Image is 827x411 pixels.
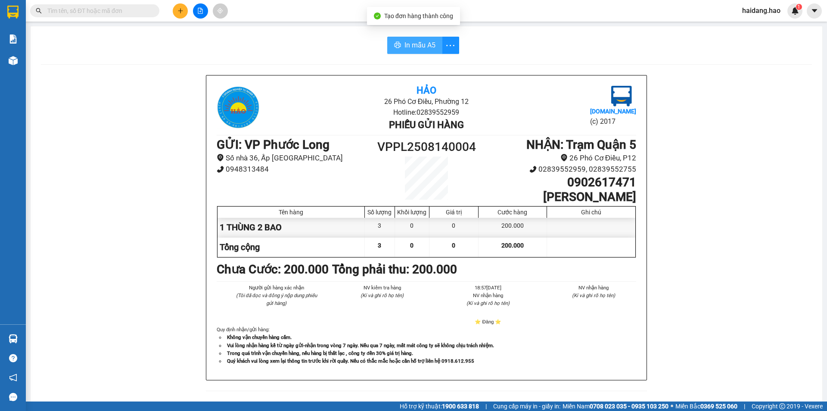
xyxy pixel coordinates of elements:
[217,8,223,14] span: aim
[590,403,668,410] strong: 0708 023 035 - 0935 103 250
[11,11,54,54] img: logo.jpg
[529,166,537,173] span: phone
[387,37,442,54] button: printerIn mẫu A5
[779,403,785,409] span: copyright
[81,32,360,43] li: Hotline: 02839552959
[445,284,531,292] li: 18:57[DATE]
[590,108,636,115] b: [DOMAIN_NAME]
[796,4,802,10] sup: 1
[429,218,479,237] div: 0
[791,7,799,15] img: icon-new-feature
[217,166,224,173] span: phone
[442,37,459,54] button: more
[9,35,18,44] img: solution-icon
[445,318,531,326] li: ⭐ Đăng ⭐
[526,138,636,152] b: NHẬN : Trạm Quận 5
[361,292,404,298] i: (Kí và ghi rõ họ tên)
[234,284,319,292] li: Người gửi hàng xác nhận
[340,284,425,292] li: NV kiểm tra hàng
[7,6,19,19] img: logo-vxr
[236,292,317,306] i: (Tôi đã đọc và đồng ý nộp dung phiếu gửi hàng)
[374,13,381,19] span: check-circle
[378,242,381,249] span: 3
[227,334,292,340] strong: Không vận chuyển hàng cấm.
[286,107,566,118] li: Hotline: 02839552959
[286,96,566,107] li: 26 Phó Cơ Điều, Phường 12
[9,354,17,362] span: question-circle
[365,218,395,237] div: 3
[442,403,479,410] strong: 1900 633 818
[481,209,544,216] div: Cước hàng
[432,209,476,216] div: Giá trị
[173,3,188,19] button: plus
[452,242,455,249] span: 0
[611,86,632,107] img: logo.jpg
[671,405,673,408] span: ⚪️
[404,40,435,50] span: In mẫu A5
[700,403,737,410] strong: 0369 525 060
[9,56,18,65] img: warehouse-icon
[367,209,392,216] div: Số lượng
[466,300,510,306] i: (Kí và ghi rõ họ tên)
[374,138,479,157] h1: VPPL2508140004
[217,86,260,129] img: logo.jpg
[479,190,636,204] h1: [PERSON_NAME]
[217,262,329,276] b: Chưa Cước : 200.000
[572,292,615,298] i: (Kí và ghi rõ họ tên)
[213,3,228,19] button: aim
[479,175,636,190] h1: 0902617471
[81,21,360,32] li: 26 Phó Cơ Điều, Phường 12
[218,218,365,237] div: 1 THÙNG 2 BAO
[479,218,547,237] div: 200.000
[493,402,560,411] span: Cung cấp máy in - giấy in:
[397,209,427,216] div: Khối lượng
[47,6,149,16] input: Tìm tên, số ĐT hoặc mã đơn
[563,402,668,411] span: Miền Nam
[485,402,487,411] span: |
[445,292,531,299] li: NV nhận hàng
[384,13,453,19] span: Tạo đơn hàng thành công
[217,326,636,364] div: Quy định nhận/gửi hàng :
[811,7,818,15] span: caret-down
[217,163,374,175] li: 0948313484
[227,358,474,364] strong: Quý khách vui lòng xem lại thông tin trước khi rời quầy. Nếu có thắc mắc hoặc cần hỗ trợ liên hệ ...
[560,154,568,161] span: environment
[227,342,494,348] strong: Vui lòng nhận hàng kể từ ngày gửi-nhận trong vòng 7 ngày. Nếu qua 7 ngày, mất mát công ty sẽ khôn...
[400,402,479,411] span: Hỗ trợ kỹ thuật:
[735,5,787,16] span: haidang.hao
[220,209,362,216] div: Tên hàng
[744,402,745,411] span: |
[197,8,203,14] span: file-add
[417,85,436,96] b: Hảo
[11,63,124,77] b: GỬI : VP Phước Long
[807,3,822,19] button: caret-down
[217,152,374,164] li: Số nhà 36, Ấp [GEOGRAPHIC_DATA]
[501,242,524,249] span: 200.000
[9,334,18,343] img: warehouse-icon
[332,262,457,276] b: Tổng phải thu: 200.000
[395,218,429,237] div: 0
[217,138,330,152] b: GỬI : VP Phước Long
[410,242,413,249] span: 0
[36,8,42,14] span: search
[394,41,401,50] span: printer
[9,393,17,401] span: message
[9,373,17,382] span: notification
[193,3,208,19] button: file-add
[549,209,633,216] div: Ghi chú
[177,8,183,14] span: plus
[675,402,737,411] span: Miền Bắc
[551,284,637,292] li: NV nhận hàng
[590,116,636,127] li: (c) 2017
[479,163,636,175] li: 02839552959, 02839552755
[442,40,459,51] span: more
[797,4,800,10] span: 1
[479,152,636,164] li: 26 Phó Cơ Điều, P12
[227,350,413,356] strong: Trong quá trình vận chuyển hàng, nếu hàng bị thất lạc , công ty đền 30% giá trị hàng.
[389,119,464,130] b: Phiếu gửi hàng
[217,154,224,161] span: environment
[220,242,260,252] span: Tổng cộng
